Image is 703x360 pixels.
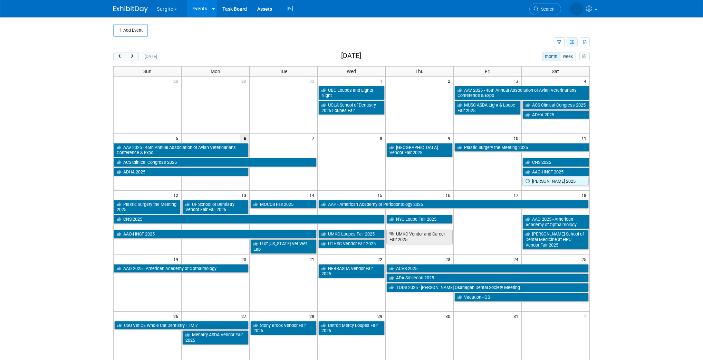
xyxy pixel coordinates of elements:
[114,215,385,224] a: CNS 2025
[386,230,453,244] a: UMKC Vendor and Career Fair 2025
[173,312,181,320] span: 26
[583,312,589,320] span: 1
[318,86,385,100] a: UBC Loupes and Lights Night
[539,7,555,12] span: Search
[173,191,181,199] span: 12
[175,134,181,142] span: 5
[522,168,589,177] a: AAO-HNSF 2025
[114,264,249,273] a: AAO 2025 - American Academy of Opthalmology
[143,69,152,74] span: Sun
[513,255,521,263] span: 24
[182,200,249,214] a: UF School of Dentistry Vendor Fair Fall 2025
[454,293,589,302] a: Vacation - GS
[513,134,521,142] span: 10
[309,312,317,320] span: 28
[515,77,521,85] span: 3
[454,143,589,152] a: Plastic Surgery the Meeting 2025
[582,54,587,59] i: Personalize Calendar
[522,101,589,110] a: ACS Clinical Congress 2025
[309,191,317,199] span: 14
[522,158,589,167] a: CNS 2025
[386,143,453,157] a: [GEOGRAPHIC_DATA] Vendor Fair 2025
[142,52,160,61] button: [DATE]
[318,264,385,278] a: NEBRASDA Vendor Fair 2025
[522,110,589,119] a: ADHA 2025
[318,101,385,115] a: UCLA School of Dentistry 2025 Loupes Fair
[182,330,249,344] a: Meharry ASDA Vendor Fair 2025
[560,52,576,61] button: week
[114,168,249,177] a: ADHA 2025
[114,158,317,167] a: ACS Clinical Congress 2025
[280,69,287,74] span: Tue
[581,134,589,142] span: 11
[240,134,249,142] span: 6
[250,239,317,253] a: U of [US_STATE] Vet Wet Lab
[445,191,453,199] span: 16
[552,69,559,74] span: Sat
[347,69,356,74] span: Wed
[114,230,317,239] a: AAO-HNSF 2025
[250,321,317,335] a: Stony Brook Vendor Fair 2025
[309,255,317,263] span: 21
[379,77,385,85] span: 1
[241,77,249,85] span: 29
[241,191,249,199] span: 13
[445,255,453,263] span: 23
[570,2,583,16] img: Neil Lobocki
[386,264,589,273] a: ACVS 2025
[318,321,385,335] a: Detroit Mercy Loupes Fair 2025
[447,77,453,85] span: 2
[454,86,589,100] a: AAV 2025 - 46th Annual Association of Avian Veterinarians Conference & Expo
[114,200,181,214] a: Plastic Surgery the Meeting 2025
[114,143,249,157] a: AAV 2025 - 46th Annual Association of Avian Veterinarians Conference & Expo
[377,312,385,320] span: 29
[386,215,453,224] a: NYU Loupe Fair 2025
[114,321,249,330] a: CSU Vet CE Whole Cat Dentistry - TMI7
[241,255,249,263] span: 20
[318,200,589,209] a: AAP - American Academy of Periodontology 2025
[318,230,385,239] a: UMKC Loupes Fair 2025
[311,134,317,142] span: 7
[415,69,424,74] span: Thu
[211,69,220,74] span: Mon
[113,52,126,61] button: prev
[447,134,453,142] span: 9
[241,312,249,320] span: 27
[341,52,361,60] h2: [DATE]
[542,52,560,61] button: month
[581,255,589,263] span: 25
[513,312,521,320] span: 31
[113,24,148,37] button: Add Event
[529,3,561,15] a: Search
[445,312,453,320] span: 30
[454,101,521,115] a: MUSC ASDA Light & Loupe Fair 2025
[522,215,589,229] a: AAO 2025 - American Academy of Opthalmology
[485,69,490,74] span: Fri
[579,52,590,61] button: myCustomButton
[522,177,589,186] a: [PERSON_NAME] 2025
[250,200,317,209] a: MOCDS Fall 2025
[386,283,589,292] a: TODS 2025 - [PERSON_NAME] Okanagan Dental Society Meeting
[173,77,181,85] span: 28
[522,230,589,249] a: [PERSON_NAME] School of Dental Medicine at HPU Vendor Fair 2025
[513,191,521,199] span: 17
[581,191,589,199] span: 18
[113,6,148,13] img: ExhibitDay
[379,134,385,142] span: 8
[309,77,317,85] span: 30
[318,239,385,248] a: UTHSC Vendor Fair 2025
[583,77,589,85] span: 4
[173,255,181,263] span: 19
[377,255,385,263] span: 22
[386,273,589,282] a: ADA Smilecon 2025
[126,52,138,61] button: next
[377,191,385,199] span: 15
